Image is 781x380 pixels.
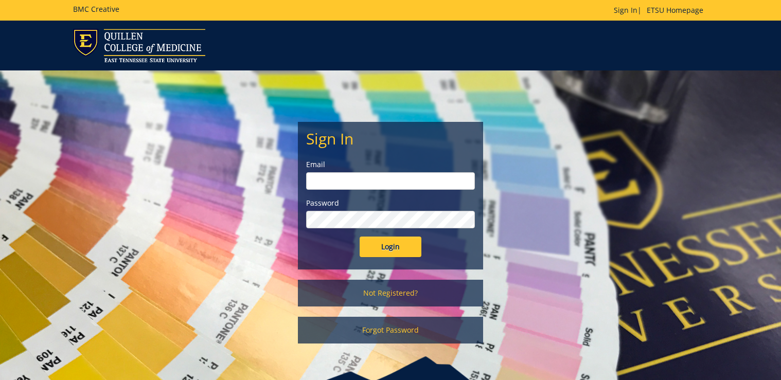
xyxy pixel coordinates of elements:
h2: Sign In [306,130,475,147]
input: Login [360,237,421,257]
a: Forgot Password [298,317,483,343]
a: Sign In [614,5,637,15]
a: ETSU Homepage [642,5,708,15]
a: Not Registered? [298,280,483,306]
label: Email [306,159,475,170]
img: ETSU logo [73,29,205,62]
h5: BMC Creative [73,5,119,13]
label: Password [306,198,475,208]
p: | [614,5,708,15]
